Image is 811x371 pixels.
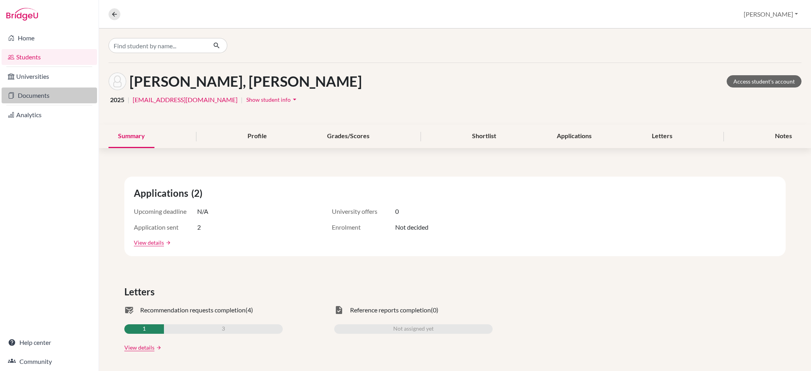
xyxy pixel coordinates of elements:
img: Bridge-U [6,8,38,21]
a: Home [2,30,97,46]
span: Reference reports completion [350,305,431,315]
h1: [PERSON_NAME], [PERSON_NAME] [129,73,362,90]
span: task [334,305,344,315]
a: Students [2,49,97,65]
a: arrow_forward [154,345,162,350]
a: Analytics [2,107,97,123]
span: Applications [134,186,191,200]
i: arrow_drop_down [291,95,299,103]
div: Profile [238,125,276,148]
a: Help center [2,335,97,350]
span: Upcoming deadline [134,207,197,216]
span: 1 [143,324,146,334]
a: Community [2,354,97,369]
input: Find student by name... [109,38,207,53]
span: 2 [197,223,201,232]
span: 0 [395,207,399,216]
button: [PERSON_NAME] [740,7,801,22]
span: 3 [222,324,225,334]
span: mark_email_read [124,305,134,315]
span: Show student info [246,96,291,103]
span: (4) [246,305,253,315]
div: Shortlist [463,125,506,148]
span: Recommendation requests completion [140,305,246,315]
span: Not assigned yet [393,324,434,334]
img: Taelyn Rose Chen's avatar [109,72,126,90]
span: N/A [197,207,208,216]
span: (2) [191,186,206,200]
a: arrow_forward [164,240,171,245]
span: (0) [431,305,438,315]
span: 2025 [110,95,124,105]
a: Universities [2,68,97,84]
span: | [241,95,243,105]
span: | [128,95,129,105]
button: Show student infoarrow_drop_down [246,93,299,106]
div: Grades/Scores [318,125,379,148]
span: University offers [332,207,395,216]
a: View details [124,343,154,352]
a: View details [134,238,164,247]
span: Application sent [134,223,197,232]
span: Not decided [395,223,428,232]
a: Documents [2,88,97,103]
a: Access student's account [727,75,801,88]
div: Letters [642,125,682,148]
span: Letters [124,285,158,299]
div: Summary [109,125,154,148]
a: [EMAIL_ADDRESS][DOMAIN_NAME] [133,95,238,105]
div: Applications [547,125,601,148]
div: Notes [765,125,801,148]
span: Enrolment [332,223,395,232]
